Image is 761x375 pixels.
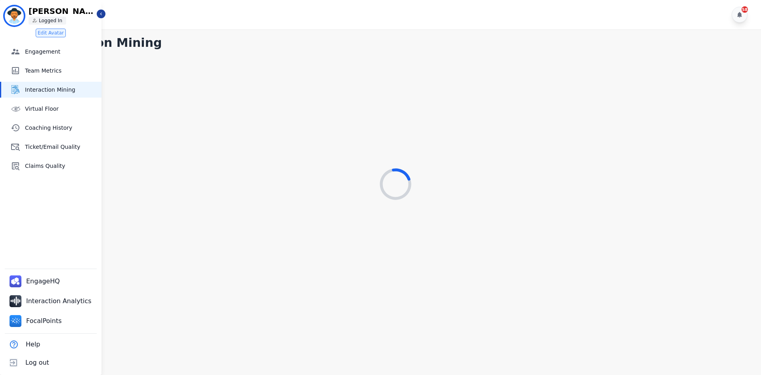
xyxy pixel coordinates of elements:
span: Team Metrics [25,67,98,75]
button: Help [5,335,42,354]
a: EngageHQ [6,272,65,290]
a: Interaction Mining [1,82,101,98]
span: Ticket/Email Quality [25,143,98,151]
a: Coaching History [1,120,101,136]
span: Interaction Analytics [26,296,93,306]
a: Ticket/Email Quality [1,139,101,155]
a: Interaction Analytics [6,292,96,310]
p: [PERSON_NAME] [29,7,96,15]
button: Edit Avatar [36,29,66,37]
a: Team Metrics [1,63,101,79]
span: Virtual Floor [25,105,98,113]
a: Engagement [1,44,101,60]
img: Bordered avatar [5,6,24,25]
span: Help [26,340,40,349]
span: Engagement [25,48,98,56]
img: person [33,18,37,23]
span: EngageHQ [26,277,61,286]
span: Log out [25,358,49,367]
span: Claims Quality [25,162,98,170]
button: Log out [5,354,51,372]
a: Claims Quality [1,158,101,174]
div: 58 [742,6,748,13]
span: FocalPoints [26,316,63,326]
span: Coaching History [25,124,98,132]
span: Interaction Mining [25,86,98,94]
a: Virtual Floor [1,101,101,117]
a: FocalPoints [6,312,67,330]
p: Logged In [39,17,62,24]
